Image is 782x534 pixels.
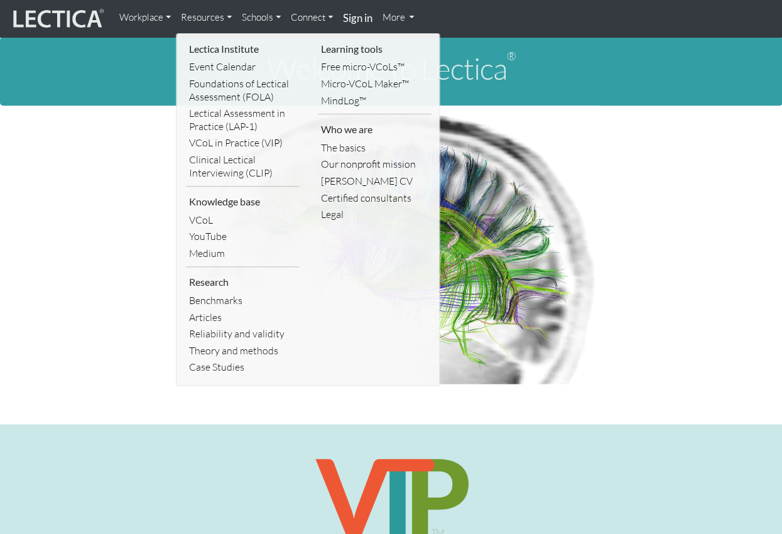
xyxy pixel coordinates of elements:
[318,39,431,59] li: Learning tools
[318,156,431,173] a: Our nonprofit mission
[343,11,372,25] strong: Sign in
[318,92,431,109] a: MindLog™
[237,5,286,30] a: Schools
[186,325,299,342] a: Reliability and validity
[176,5,237,30] a: Resources
[10,7,104,31] img: lecticalive
[506,49,515,63] sup: ®
[186,309,299,326] a: Articles
[186,212,299,229] a: VCoL
[186,39,299,59] li: Lectica Institute
[186,134,299,151] a: VCoL in Practice (VIP)
[186,292,299,309] a: Benchmarks
[186,359,299,376] a: Case Studies
[186,228,299,245] a: YouTube
[186,151,299,181] a: Clinical Lectical Interviewing (CLIP)
[377,5,420,30] a: More
[338,5,377,32] a: Sign in
[318,173,431,190] a: [PERSON_NAME] CV
[114,5,176,30] a: Workplace
[186,272,299,292] li: Research
[318,139,431,156] a: The basics
[186,192,299,212] li: Knowledge base
[10,52,772,85] h1: Welcome to Lectica
[186,105,299,134] a: Lectical Assessment in Practice (LAP-1)
[186,75,299,105] a: Foundations of Lectical Assessment (FOLA)
[318,190,431,207] a: Certified consultants
[286,5,338,30] a: Connect
[318,75,431,92] a: Micro-VCoL Maker™
[318,206,431,223] a: Legal
[186,58,299,75] a: Event Calendar
[186,342,299,359] a: Theory and methods
[318,119,431,139] li: Who we are
[186,245,299,262] a: Medium
[318,58,431,75] a: Free micro-VCoLs™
